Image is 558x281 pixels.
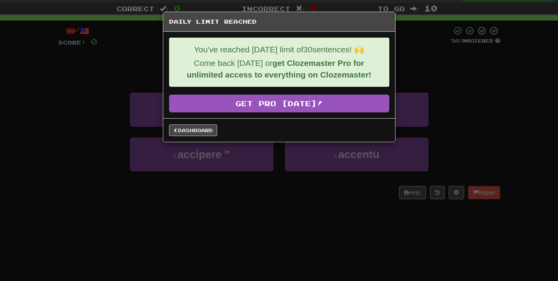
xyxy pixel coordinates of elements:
[169,18,389,26] h5: Daily Limit Reached
[175,44,383,55] p: You've reached [DATE] limit of 30 sentences! 🙌
[175,57,383,81] p: Come back [DATE] or
[187,59,371,79] strong: get Clozemaster Pro for unlimited access to everything on Clozemaster!
[169,95,389,112] a: Get Pro [DATE]!
[169,124,217,136] a: Dashboard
